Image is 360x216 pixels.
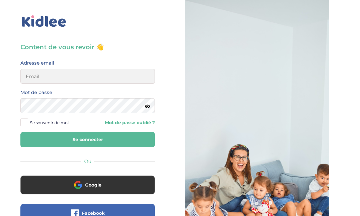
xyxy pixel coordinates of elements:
label: Mot de passe [20,88,52,97]
span: Se souvenir de moi [30,119,69,127]
label: Adresse email [20,59,54,67]
button: Se connecter [20,132,155,147]
input: Email [20,69,155,84]
span: Ou [84,158,91,164]
img: logo_kidlee_bleu [20,14,68,29]
button: Google [20,176,155,194]
a: Mot de passe oublié ? [92,120,155,126]
h3: Content de vous revoir 👋 [20,43,155,51]
img: google.png [74,181,82,189]
span: Google [85,182,101,188]
a: Google [20,186,155,192]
